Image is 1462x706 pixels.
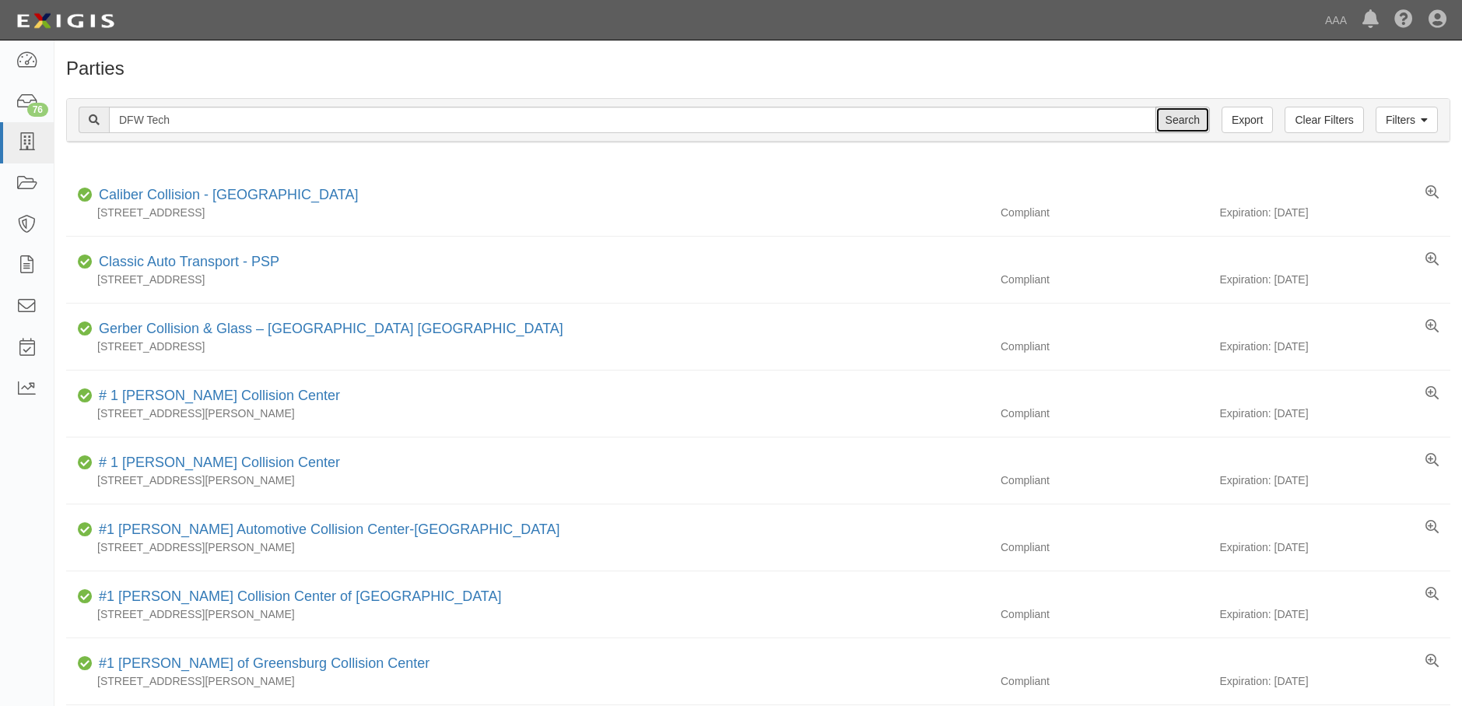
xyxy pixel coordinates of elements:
[78,525,93,536] i: Compliant
[109,107,1156,133] input: Search
[989,272,1219,287] div: Compliant
[1425,587,1439,602] a: View results summary
[1425,386,1439,402] a: View results summary
[93,185,358,205] div: Caliber Collision - Gainesville
[1425,453,1439,469] a: View results summary
[93,654,429,674] div: #1 Cochran of Greensburg Collision Center
[93,252,279,272] div: Classic Auto Transport - PSP
[66,205,989,220] div: [STREET_ADDRESS]
[1425,319,1439,335] a: View results summary
[1219,673,1450,689] div: Expiration: [DATE]
[1425,520,1439,536] a: View results summary
[1394,11,1413,30] i: Help Center - Complianz
[93,520,560,540] div: #1 Cochran Automotive Collision Center-Monroeville
[989,673,1219,689] div: Compliant
[78,324,93,335] i: Compliant
[1219,406,1450,421] div: Expiration: [DATE]
[66,606,989,622] div: [STREET_ADDRESS][PERSON_NAME]
[1219,606,1450,622] div: Expiration: [DATE]
[27,103,48,117] div: 76
[1219,539,1450,555] div: Expiration: [DATE]
[1219,205,1450,220] div: Expiration: [DATE]
[66,472,989,488] div: [STREET_ADDRESS][PERSON_NAME]
[989,339,1219,354] div: Compliant
[78,391,93,402] i: Compliant
[989,606,1219,622] div: Compliant
[66,673,989,689] div: [STREET_ADDRESS][PERSON_NAME]
[1155,107,1210,133] input: Search
[99,254,279,269] a: Classic Auto Transport - PSP
[99,321,563,336] a: Gerber Collision & Glass – [GEOGRAPHIC_DATA] [GEOGRAPHIC_DATA]
[1425,654,1439,669] a: View results summary
[1219,472,1450,488] div: Expiration: [DATE]
[78,458,93,469] i: Compliant
[66,272,989,287] div: [STREET_ADDRESS]
[1376,107,1438,133] a: Filters
[93,319,563,339] div: Gerber Collision & Glass – Houston Brighton
[93,587,502,607] div: #1 Cochran Collision Center of Greensburg
[1285,107,1363,133] a: Clear Filters
[1219,272,1450,287] div: Expiration: [DATE]
[78,592,93,602] i: Compliant
[1425,185,1439,201] a: View results summary
[93,453,340,473] div: # 1 Cochran Collision Center
[989,472,1219,488] div: Compliant
[99,187,358,202] a: Caliber Collision - [GEOGRAPHIC_DATA]
[93,386,340,406] div: # 1 Cochran Collision Center
[99,655,429,671] a: #1 [PERSON_NAME] of Greensburg Collision Center
[1219,339,1450,354] div: Expiration: [DATE]
[66,339,989,354] div: [STREET_ADDRESS]
[78,257,93,268] i: Compliant
[99,388,340,403] a: # 1 [PERSON_NAME] Collision Center
[989,406,1219,421] div: Compliant
[66,58,1450,79] h1: Parties
[66,406,989,421] div: [STREET_ADDRESS][PERSON_NAME]
[78,659,93,669] i: Compliant
[99,588,502,604] a: #1 [PERSON_NAME] Collision Center of [GEOGRAPHIC_DATA]
[1317,5,1355,36] a: AAA
[99,522,560,537] a: #1 [PERSON_NAME] Automotive Collision Center-[GEOGRAPHIC_DATA]
[1222,107,1273,133] a: Export
[989,539,1219,555] div: Compliant
[989,205,1219,220] div: Compliant
[66,539,989,555] div: [STREET_ADDRESS][PERSON_NAME]
[1425,252,1439,268] a: View results summary
[78,190,93,201] i: Compliant
[99,455,340,470] a: # 1 [PERSON_NAME] Collision Center
[12,7,119,35] img: logo-5460c22ac91f19d4615b14bd174203de0afe785f0fc80cf4dbbc73dc1793850b.png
